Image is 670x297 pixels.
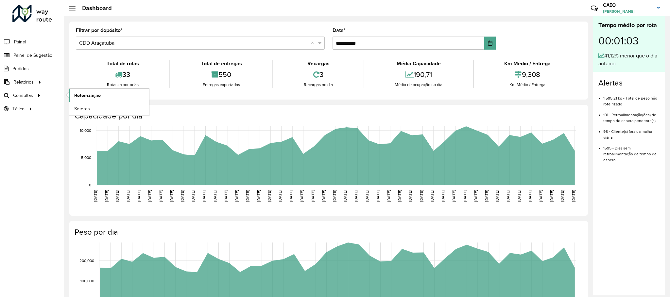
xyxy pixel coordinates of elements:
span: Relatórios [13,79,34,86]
li: 98 - Cliente(s) fora da malha viária [603,124,660,140]
text: [DATE] [311,190,315,202]
text: [DATE] [473,190,478,202]
div: Recargas [275,60,362,68]
text: [DATE] [191,190,195,202]
span: Setores [74,105,90,112]
text: [DATE] [137,190,141,202]
a: Roteirização [69,89,149,102]
div: 550 [172,68,271,82]
div: Tempo médio por rota [598,21,660,30]
span: Tático [12,105,25,112]
text: [DATE] [159,190,163,202]
text: [DATE] [365,190,369,202]
text: [DATE] [354,190,358,202]
text: [DATE] [169,190,174,202]
div: Recargas no dia [275,82,362,88]
div: Total de entregas [172,60,271,68]
a: Setores [69,102,149,115]
div: 190,71 [366,68,472,82]
text: [DATE] [571,190,576,202]
li: 1595 - Dias sem retroalimentação de tempo de espera [603,140,660,163]
span: Consultas [13,92,33,99]
span: Painel [14,39,26,45]
text: [DATE] [528,190,532,202]
div: 41,12% menor que o dia anterior [598,52,660,68]
h4: Alertas [598,78,660,88]
text: [DATE] [180,190,184,202]
text: [DATE] [115,190,119,202]
div: 9,308 [475,68,580,82]
text: [DATE] [387,190,391,202]
text: [DATE] [245,190,249,202]
text: 0 [89,183,91,187]
text: [DATE] [408,190,412,202]
div: 00:01:03 [598,30,660,52]
li: 191 - Retroalimentação(ões) de tempo de espera pendente(s) [603,107,660,124]
text: [DATE] [452,190,456,202]
text: [DATE] [147,190,152,202]
li: 1.595,21 kg - Total de peso não roteirizado [603,90,660,107]
text: [DATE] [397,190,402,202]
text: [DATE] [495,190,499,202]
text: [DATE] [93,190,97,202]
text: [DATE] [300,190,304,202]
text: [DATE] [202,190,206,202]
div: Km Médio / Entrega [475,60,580,68]
text: [DATE] [430,190,434,202]
div: 33 [77,68,168,82]
text: [DATE] [104,190,109,202]
text: [DATE] [224,190,228,202]
text: [DATE] [289,190,293,202]
h4: Capacidade por dia [75,111,581,121]
div: 3 [275,68,362,82]
text: [DATE] [126,190,130,202]
label: Filtrar por depósito [76,26,123,34]
a: Contato Rápido [587,1,601,15]
span: Roteirização [74,92,101,99]
text: [DATE] [549,190,554,202]
label: Data [333,26,346,34]
text: 5,000 [81,156,91,160]
h3: CAIO [603,2,652,8]
div: Entregas exportadas [172,82,271,88]
text: [DATE] [332,190,336,202]
text: 10,000 [80,128,91,133]
text: [DATE] [484,190,489,202]
text: [DATE] [441,190,445,202]
div: Total de rotas [77,60,168,68]
text: [DATE] [463,190,467,202]
text: [DATE] [560,190,564,202]
text: [DATE] [267,190,271,202]
text: [DATE] [278,190,282,202]
div: Km Médio / Entrega [475,82,580,88]
text: [DATE] [234,190,239,202]
div: Rotas exportadas [77,82,168,88]
div: Média Capacidade [366,60,472,68]
text: [DATE] [539,190,543,202]
div: Média de ocupação no dia [366,82,472,88]
text: [DATE] [213,190,217,202]
h4: Peso por dia [75,227,581,237]
span: Clear all [311,39,317,47]
span: Painel de Sugestão [13,52,52,59]
text: 100,000 [80,279,94,283]
span: Pedidos [12,65,29,72]
span: [PERSON_NAME] [603,8,652,14]
h2: Dashboard [76,5,112,12]
text: [DATE] [321,190,326,202]
text: [DATE] [419,190,423,202]
text: [DATE] [517,190,521,202]
text: [DATE] [376,190,380,202]
text: [DATE] [506,190,510,202]
text: [DATE] [343,190,347,202]
text: 200,000 [79,258,94,263]
text: [DATE] [256,190,261,202]
button: Choose Date [484,37,496,50]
